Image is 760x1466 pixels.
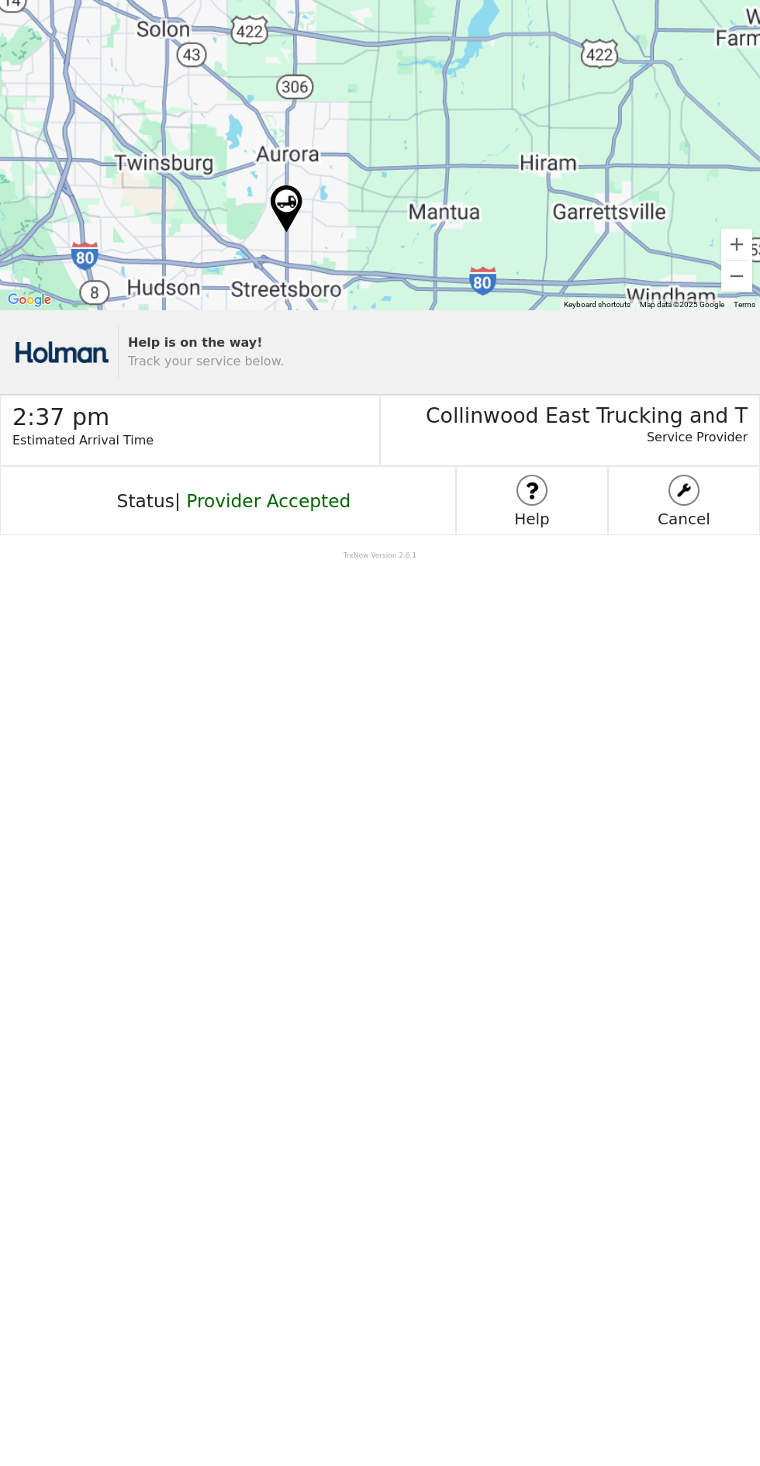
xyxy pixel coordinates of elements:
img: logo stuff [518,476,546,504]
strong: Help is on the way! [128,335,263,350]
a: Terms (opens in new tab) [734,300,755,309]
h4: Status | [105,490,351,512]
span: Map data ©2025 Google [640,300,724,309]
img: trx now logo [16,341,109,363]
p: Service Provider [381,428,748,462]
button: Keyboard shortcuts [564,299,630,310]
h3: Collinwood East Trucking and T [381,396,748,428]
h5: Help [457,510,607,528]
span: Provider Accepted [186,490,351,512]
h5: Cancel [609,510,759,528]
p: Estimated Arrival Time [12,431,379,465]
button: Zoom in [721,229,752,260]
img: logo stuff [670,476,698,504]
button: Zoom out [721,261,752,292]
span: Track your service below. [128,354,284,368]
img: Google [4,290,55,310]
a: Open this area in Google Maps (opens a new window) [4,290,55,310]
h2: 2:37 pm [12,396,379,431]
